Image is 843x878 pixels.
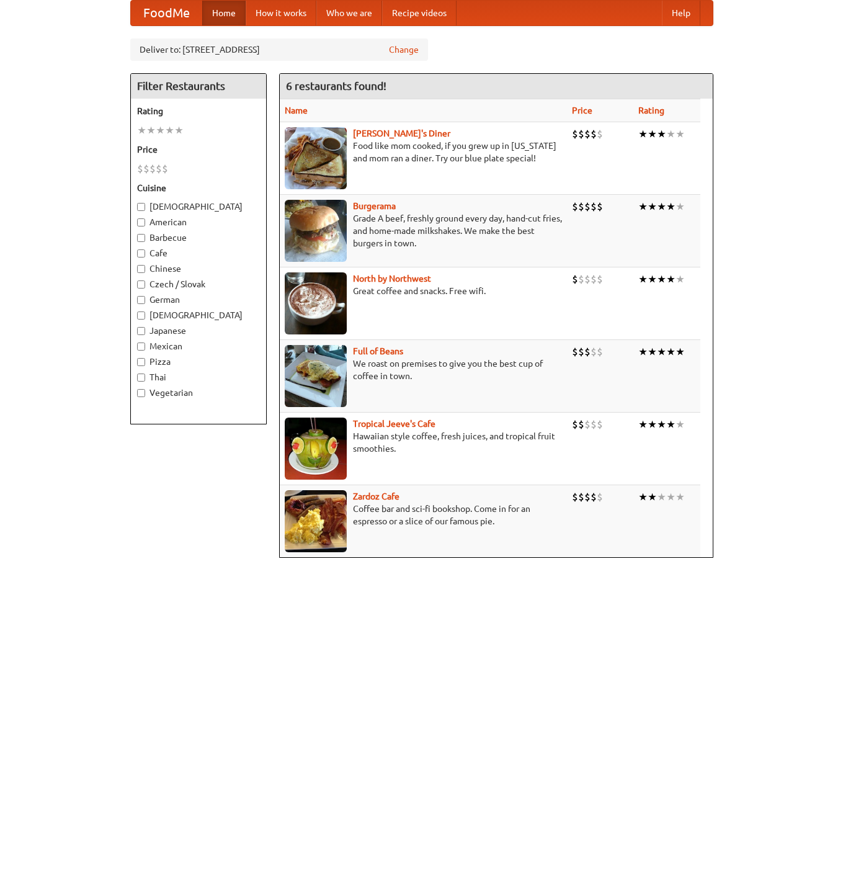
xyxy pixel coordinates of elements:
[676,418,685,431] li: ★
[137,293,260,306] label: German
[246,1,316,25] a: How it works
[285,127,347,189] img: sallys.jpg
[591,345,597,359] li: $
[638,127,648,141] li: ★
[146,123,156,137] li: ★
[137,387,260,399] label: Vegetarian
[137,343,145,351] input: Mexican
[137,218,145,226] input: American
[578,272,584,286] li: $
[389,43,419,56] a: Change
[572,105,592,115] a: Price
[285,285,562,297] p: Great coffee and snacks. Free wifi.
[285,272,347,334] img: north.jpg
[137,325,260,337] label: Japanese
[648,127,657,141] li: ★
[137,105,260,117] h5: Rating
[578,418,584,431] li: $
[285,105,308,115] a: Name
[584,345,591,359] li: $
[638,105,664,115] a: Rating
[657,200,666,213] li: ★
[162,162,168,176] li: $
[591,418,597,431] li: $
[597,200,603,213] li: $
[165,123,174,137] li: ★
[353,346,403,356] a: Full of Beans
[666,200,676,213] li: ★
[662,1,700,25] a: Help
[353,128,450,138] a: [PERSON_NAME]'s Diner
[137,231,260,244] label: Barbecue
[285,418,347,480] img: jeeves.jpg
[143,162,149,176] li: $
[578,127,584,141] li: $
[572,418,578,431] li: $
[666,418,676,431] li: ★
[137,374,145,382] input: Thai
[597,418,603,431] li: $
[285,212,562,249] p: Grade A beef, freshly ground every day, hand-cut fries, and home-made milkshakes. We make the bes...
[137,278,260,290] label: Czech / Slovak
[638,418,648,431] li: ★
[137,234,145,242] input: Barbecue
[285,140,562,164] p: Food like mom cooked, if you grew up in [US_STATE] and mom ran a diner. Try our blue plate special!
[638,345,648,359] li: ★
[353,419,435,429] a: Tropical Jeeve's Cafe
[578,200,584,213] li: $
[638,200,648,213] li: ★
[285,490,347,552] img: zardoz.jpg
[149,162,156,176] li: $
[676,490,685,504] li: ★
[285,503,562,527] p: Coffee bar and sci-fi bookshop. Come in for an espresso or a slice of our famous pie.
[657,127,666,141] li: ★
[137,123,146,137] li: ★
[285,200,347,262] img: burgerama.jpg
[137,340,260,352] label: Mexican
[572,200,578,213] li: $
[578,490,584,504] li: $
[137,311,145,320] input: [DEMOGRAPHIC_DATA]
[584,272,591,286] li: $
[137,356,260,368] label: Pizza
[285,357,562,382] p: We roast on premises to give you the best cup of coffee in town.
[584,200,591,213] li: $
[353,491,399,501] a: Zardoz Cafe
[137,203,145,211] input: [DEMOGRAPHIC_DATA]
[666,345,676,359] li: ★
[657,272,666,286] li: ★
[591,272,597,286] li: $
[137,182,260,194] h5: Cuisine
[137,249,145,258] input: Cafe
[584,127,591,141] li: $
[382,1,457,25] a: Recipe videos
[638,490,648,504] li: ★
[648,490,657,504] li: ★
[584,418,591,431] li: $
[666,272,676,286] li: ★
[591,200,597,213] li: $
[597,127,603,141] li: $
[285,345,347,407] img: beans.jpg
[137,309,260,321] label: [DEMOGRAPHIC_DATA]
[648,272,657,286] li: ★
[676,272,685,286] li: ★
[131,74,266,99] h4: Filter Restaurants
[648,345,657,359] li: ★
[353,274,431,284] a: North by Northwest
[676,345,685,359] li: ★
[156,162,162,176] li: $
[597,490,603,504] li: $
[591,127,597,141] li: $
[572,490,578,504] li: $
[137,265,145,273] input: Chinese
[137,389,145,397] input: Vegetarian
[572,127,578,141] li: $
[137,327,145,335] input: Japanese
[597,345,603,359] li: $
[666,127,676,141] li: ★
